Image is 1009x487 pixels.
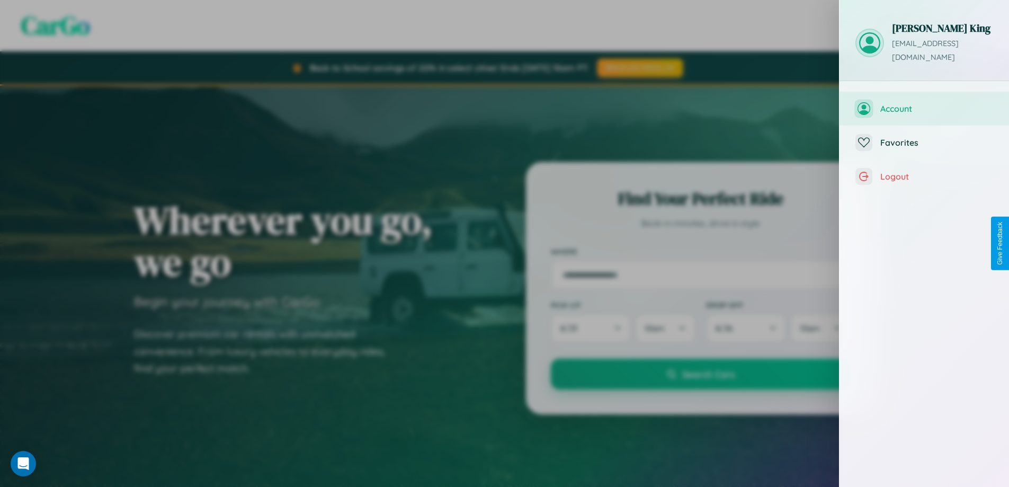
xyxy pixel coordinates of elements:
div: Open Intercom Messenger [11,451,36,476]
button: Logout [840,160,1009,193]
button: Favorites [840,126,1009,160]
span: Favorites [880,137,993,148]
div: Give Feedback [996,222,1004,265]
button: Account [840,92,1009,126]
p: [EMAIL_ADDRESS][DOMAIN_NAME] [892,37,993,65]
h3: [PERSON_NAME] King [892,21,993,35]
span: Logout [880,171,993,182]
span: Account [880,103,993,114]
